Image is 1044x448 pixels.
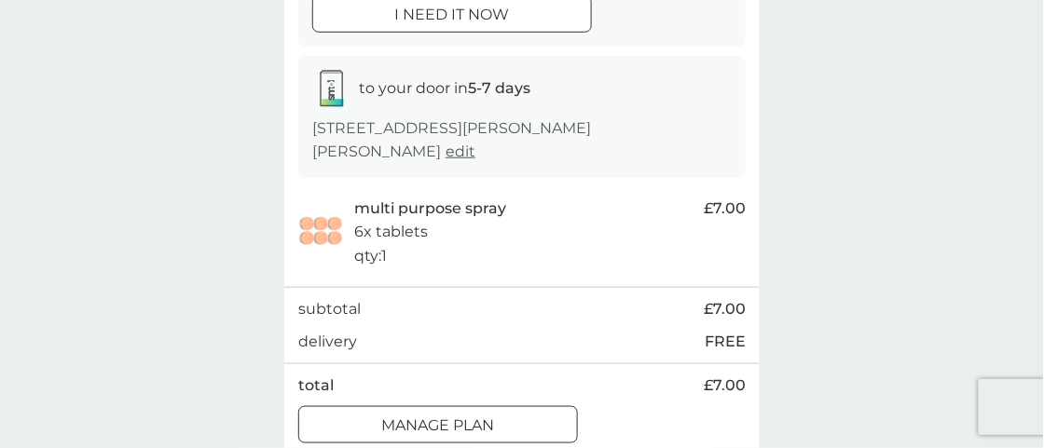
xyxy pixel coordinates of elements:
[382,414,495,438] p: Manage plan
[354,220,428,244] p: 6x tablets
[359,79,530,97] span: to your door in
[704,197,746,221] span: £7.00
[704,297,746,321] span: £7.00
[354,244,387,268] p: qty : 1
[298,373,334,398] p: total
[312,116,732,164] p: [STREET_ADDRESS][PERSON_NAME][PERSON_NAME]
[446,143,475,160] a: edit
[705,330,746,354] p: FREE
[354,197,506,221] p: multi purpose spray
[298,406,578,443] button: Manage plan
[298,330,357,354] p: delivery
[468,79,530,97] strong: 5-7 days
[704,373,746,398] span: £7.00
[298,297,361,321] p: subtotal
[395,3,510,27] p: i need it now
